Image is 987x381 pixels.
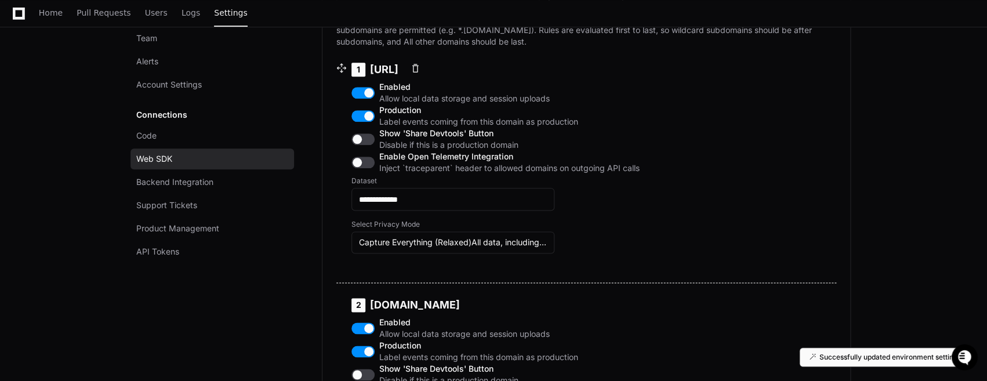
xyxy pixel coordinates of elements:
div: 1 [351,63,365,77]
iframe: Open customer support [950,343,981,374]
img: PlayerZero [12,12,35,35]
a: Powered byPylon [82,121,140,130]
span: Label events coming from this domain as production [379,351,640,363]
span: Web SDK [136,153,172,165]
span: Inject `traceparent` header to allowed domains on outgoing API calls [379,162,640,174]
button: Start new chat [197,90,211,104]
span: Allow local data storage and session uploads [379,328,640,340]
div: 2 [351,298,365,312]
span: Product Management [136,223,219,234]
span: Enabled [379,81,640,93]
span: Settings [214,9,247,16]
span: Capture Everything (Relaxed)All data, including text and inputs, is recorded without modification... [359,237,931,247]
a: Backend Integration [130,172,294,193]
span: Enable Open Telemetry Integration [379,151,640,162]
h5: [URL] [351,63,640,77]
span: Disable if this is a production domain [379,139,640,151]
p: Successfully updated environment settings! [819,353,963,362]
span: Code [136,130,157,141]
a: Web SDK [130,148,294,169]
span: Allow local data storage and session uploads [379,93,640,104]
a: Team [130,28,294,49]
div: We're offline, we'll be back soon [39,98,151,107]
h5: [DOMAIN_NAME] [351,298,640,312]
span: Support Tickets [136,199,197,211]
img: 1736555170064-99ba0984-63c1-480f-8ee9-699278ef63ed [12,86,32,107]
p: Restrict recording for specified domains. Subdomains (e.g. [DOMAIN_NAME], [DOMAIN_NAME]) are requ... [336,13,836,48]
span: Pull Requests [77,9,130,16]
span: API Tokens [136,246,179,257]
span: Production [379,104,640,116]
span: Show 'Share Devtools' Button [379,128,640,139]
a: Support Tickets [130,195,294,216]
span: Show 'Share Devtools' Button [379,363,640,375]
div: Start new chat [39,86,190,98]
span: Production [379,340,640,351]
a: Alerts [130,51,294,72]
label: Dataset [351,176,640,186]
span: Pylon [115,122,140,130]
span: Enabled [379,317,640,328]
label: Select Privacy Mode [351,220,640,229]
span: Account Settings [136,79,202,90]
span: Label events coming from this domain as production [379,116,640,128]
div: Welcome [12,46,211,65]
a: Code [130,125,294,146]
a: Product Management [130,218,294,239]
span: Alerts [136,56,158,67]
span: Home [39,9,63,16]
span: Backend Integration [136,176,213,188]
span: Users [145,9,168,16]
span: Team [136,32,157,44]
a: API Tokens [130,241,294,262]
a: Account Settings [130,74,294,95]
span: Logs [182,9,200,16]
